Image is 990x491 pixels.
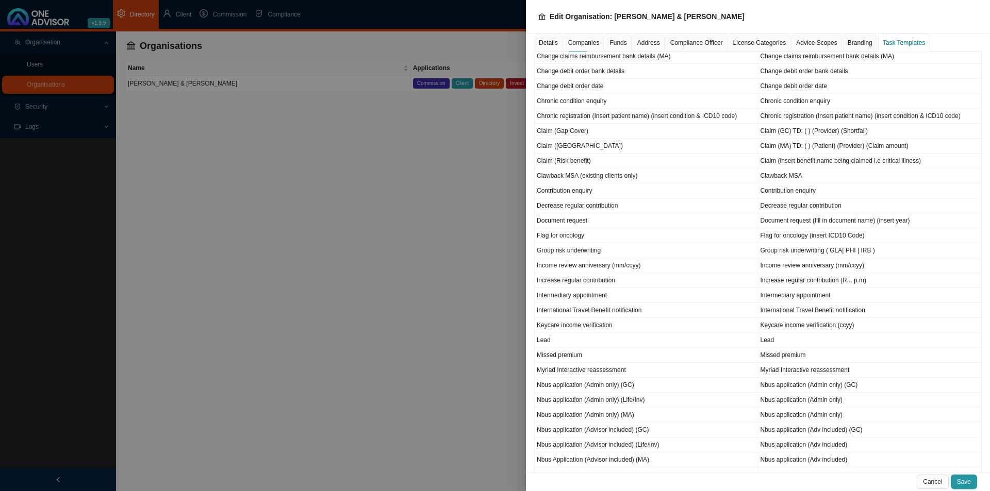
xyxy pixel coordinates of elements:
[535,168,758,183] td: Clawback MSA (existing clients only)
[758,258,982,273] td: Income review anniversary (mm/ccyy)
[957,477,971,487] span: Save
[733,40,786,46] span: License Categories
[951,475,977,489] button: Save
[535,467,758,482] td: Newborn registration
[535,333,758,348] td: Lead
[796,40,837,46] span: Advice Scopes
[609,40,626,46] span: Funds
[758,333,982,348] td: Lead
[758,49,982,64] td: Change claims reimbursement bank details (MA)
[535,228,758,243] td: Flag for oncology
[535,303,758,318] td: International Travel Benefit notification
[535,109,758,124] td: Chronic registration (Insert patient name) (insert condition & ICD10 code)
[758,64,982,79] td: Change debit order bank details
[535,452,758,467] td: Nbus Application (Advisor included) (MA)
[535,393,758,408] td: Nbus application (Admin only) (Life/Inv)
[758,243,982,258] td: Group risk underwriting ( GLA| PHI | IRB )
[535,183,758,198] td: Contribution enquiry
[535,213,758,228] td: Document request
[758,139,982,154] td: Claim (MA) TD: ( ) (Patient) (Provider) (Claim amount)
[758,318,982,333] td: Keycare income verification (ccyy)
[535,124,758,139] td: Claim (Gap Cover)
[535,273,758,288] td: Increase regular contribution
[758,213,982,228] td: Document request (fill in document name) (insert year)
[535,363,758,378] td: Myriad Interactive reassessment
[535,378,758,393] td: Nbus application (Admin only) (GC)
[535,318,758,333] td: Keycare income verification
[535,348,758,363] td: Missed premium
[758,437,982,452] td: Nbus application (Adv included)
[758,183,982,198] td: Contribution enquiry
[883,38,925,48] div: Task Templates
[758,154,982,168] td: Claim (insert benefit name being claimed i.e critical illness)
[758,94,982,109] td: Chronic condition enquiry
[535,139,758,154] td: Claim ([GEOGRAPHIC_DATA])
[758,228,982,243] td: Flag for oncology (insert ICD10 Code)
[568,40,600,46] span: Companies
[535,154,758,168] td: Claim (Risk benefit)
[535,49,758,64] td: Change claims reimbursement bank details (MA)
[848,38,872,48] div: Branding
[758,363,982,378] td: Myriad Interactive reassessment
[535,243,758,258] td: Group risk underwriting
[550,12,745,21] span: Edit Organisation: [PERSON_NAME] & [PERSON_NAME]
[758,422,982,437] td: Nbus application (Adv included) (GC)
[923,477,942,487] span: Cancel
[758,124,982,139] td: Claim (GC) TD: ( ) (Provider) (Shortfall)
[670,40,723,46] span: Compliance Officer
[758,452,982,467] td: Nbus application (Adv included)
[758,393,982,408] td: Nbus application (Admin only)
[535,94,758,109] td: Chronic condition enquiry
[758,408,982,422] td: Nbus application (Admin only)
[758,109,982,124] td: Chronic registration (Insert patient name) (insert condition & ICD10 code)
[758,273,982,288] td: Increase regular contribution (R... p.m)
[538,13,546,20] span: bank
[535,64,758,79] td: Change debit order bank details
[758,198,982,213] td: Decrease regular contribution
[758,168,982,183] td: Clawback MSA
[758,79,982,94] td: Change debit order date
[539,38,558,48] div: Details
[917,475,948,489] button: Cancel
[535,288,758,303] td: Intermediary appointment
[758,348,982,363] td: Missed premium
[758,288,982,303] td: Intermediary appointment
[535,79,758,94] td: Change debit order date
[758,378,982,393] td: Nbus application (Admin only) (GC)
[637,40,660,46] span: Address
[535,437,758,452] td: Nbus application (Advisor included) (Life/inv)
[535,258,758,273] td: Income review anniversary (mm/ccyy)
[535,422,758,437] td: Nbus application (Advisor included) (GC)
[535,198,758,213] td: Decrease regular contribution
[535,408,758,422] td: Nbus application (Admin only) (MA)
[758,303,982,318] td: International Travel Benefit notification
[758,467,982,482] td: Newborn registration (enter babies name)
